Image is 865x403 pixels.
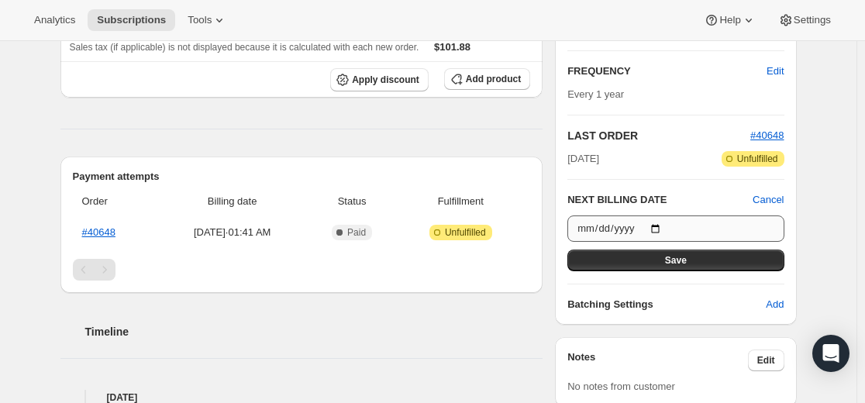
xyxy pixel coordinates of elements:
[737,153,778,165] span: Unfulfilled
[161,225,304,240] span: [DATE] · 01:41 AM
[794,14,831,26] span: Settings
[757,59,793,84] button: Edit
[567,350,748,371] h3: Notes
[753,192,784,208] button: Cancel
[766,297,784,312] span: Add
[85,324,543,339] h2: Timeline
[70,42,419,53] span: Sales tax (if applicable) is not displayed because it is calculated with each new order.
[750,129,784,141] a: #40648
[567,297,766,312] h6: Batching Settings
[347,226,366,239] span: Paid
[188,14,212,26] span: Tools
[73,184,157,219] th: Order
[445,226,486,239] span: Unfulfilled
[567,128,750,143] h2: LAST ORDER
[161,194,304,209] span: Billing date
[73,169,531,184] h2: Payment attempts
[567,151,599,167] span: [DATE]
[665,254,687,267] span: Save
[330,68,429,91] button: Apply discount
[567,88,624,100] span: Every 1 year
[352,74,419,86] span: Apply discount
[73,259,531,281] nav: Pagination
[82,226,115,238] a: #40648
[25,9,84,31] button: Analytics
[466,73,521,85] span: Add product
[812,335,849,372] div: Open Intercom Messenger
[434,41,470,53] span: $101.88
[756,292,793,317] button: Add
[88,9,175,31] button: Subscriptions
[400,194,521,209] span: Fulfillment
[567,192,753,208] h2: NEXT BILLING DATE
[444,68,530,90] button: Add product
[757,354,775,367] span: Edit
[34,14,75,26] span: Analytics
[567,64,767,79] h2: FREQUENCY
[694,9,765,31] button: Help
[767,64,784,79] span: Edit
[567,381,675,392] span: No notes from customer
[178,9,236,31] button: Tools
[313,194,391,209] span: Status
[567,250,784,271] button: Save
[97,14,166,26] span: Subscriptions
[748,350,784,371] button: Edit
[769,9,840,31] button: Settings
[719,14,740,26] span: Help
[750,128,784,143] button: #40648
